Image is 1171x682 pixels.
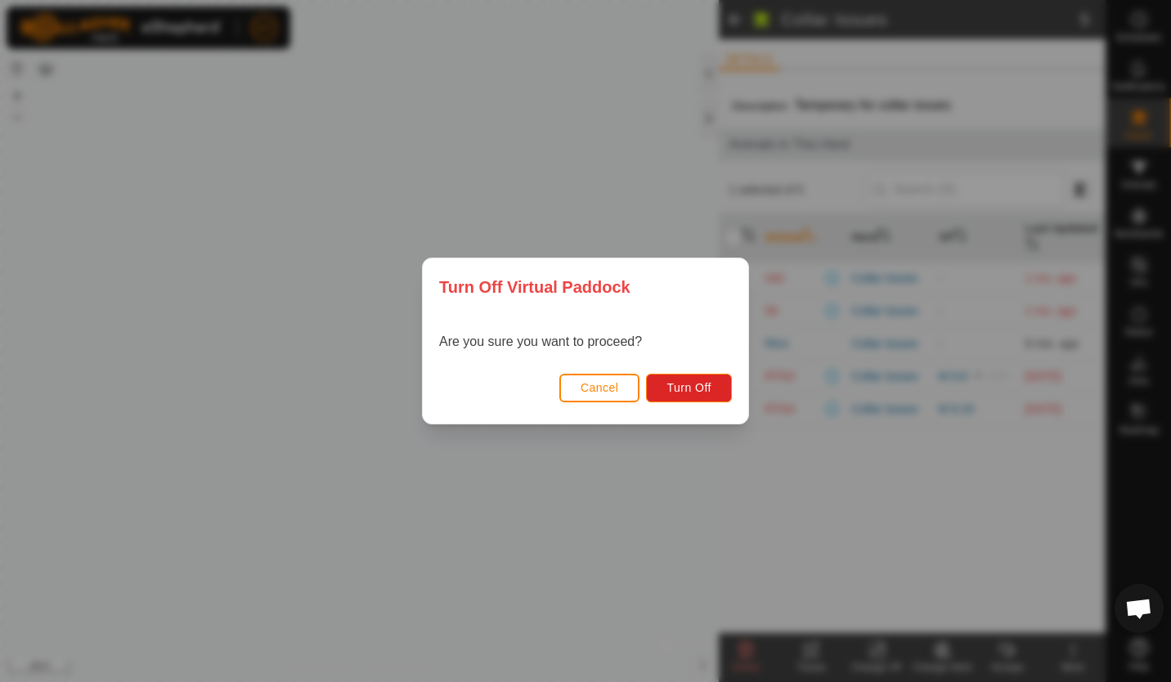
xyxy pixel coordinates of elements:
span: Cancel [581,381,619,394]
button: Cancel [559,374,640,402]
div: Open chat [1115,584,1164,633]
p: Are you sure you want to proceed? [439,332,642,352]
button: Turn Off [646,374,732,402]
span: Turn Off [666,381,711,394]
span: Turn Off Virtual Paddock [439,275,630,299]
